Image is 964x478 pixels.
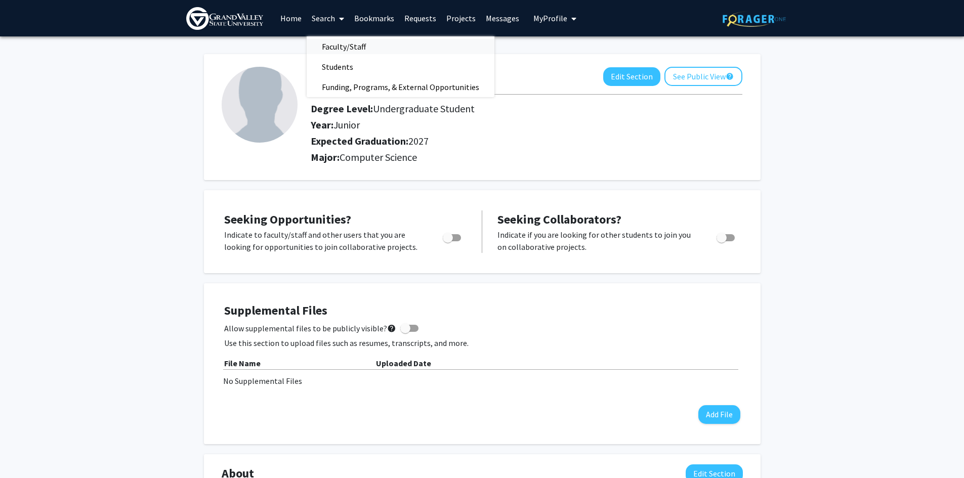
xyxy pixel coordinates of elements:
[399,1,441,36] a: Requests
[307,36,381,57] span: Faculty/Staff
[698,405,740,424] button: Add File
[224,337,740,349] p: Use this section to upload files such as resumes, transcripts, and more.
[8,432,43,470] iframe: Chat
[340,151,417,163] span: Computer Science
[307,57,368,77] span: Students
[311,103,672,115] h2: Degree Level:
[441,1,481,36] a: Projects
[307,59,494,74] a: Students
[307,1,349,36] a: Search
[311,119,672,131] h2: Year:
[603,67,660,86] button: Edit Section
[311,135,672,147] h2: Expected Graduation:
[224,358,261,368] b: File Name
[186,7,263,30] img: Grand Valley State University Logo
[723,11,786,27] img: ForagerOne Logo
[307,79,494,95] a: Funding, Programs, & External Opportunities
[333,118,360,131] span: Junior
[497,211,621,227] span: Seeking Collaborators?
[222,67,298,143] img: Profile Picture
[224,303,740,318] h4: Supplemental Files
[373,102,475,115] span: Undergraduate Student
[223,375,741,387] div: No Supplemental Files
[349,1,399,36] a: Bookmarks
[224,211,351,227] span: Seeking Opportunities?
[275,1,307,36] a: Home
[307,77,494,97] span: Funding, Programs, & External Opportunities
[224,322,396,334] span: Allow supplemental files to be publicly visible?
[497,229,697,253] p: Indicate if you are looking for other students to join you on collaborative projects.
[376,358,431,368] b: Uploaded Date
[481,1,524,36] a: Messages
[712,229,740,244] div: Toggle
[307,39,494,54] a: Faculty/Staff
[533,13,567,23] span: My Profile
[439,229,467,244] div: Toggle
[408,135,429,147] span: 2027
[311,151,742,163] h2: Major:
[387,322,396,334] mat-icon: help
[664,67,742,86] button: See Public View
[224,229,424,253] p: Indicate to faculty/staff and other users that you are looking for opportunities to join collabor...
[726,70,734,82] mat-icon: help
